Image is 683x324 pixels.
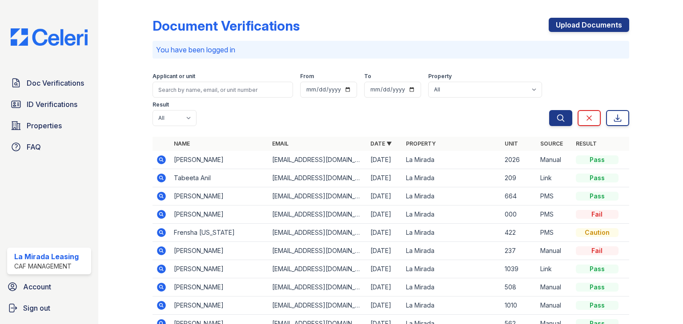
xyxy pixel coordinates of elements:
[402,296,501,315] td: La Mirada
[505,140,518,147] a: Unit
[549,18,629,32] a: Upload Documents
[428,73,452,80] label: Property
[153,101,169,108] label: Result
[269,278,367,296] td: [EMAIL_ADDRESS][DOMAIN_NAME]
[153,82,293,98] input: Search by name, email, or unit number
[174,140,190,147] a: Name
[7,74,91,92] a: Doc Verifications
[402,242,501,260] td: La Mirada
[537,169,572,187] td: Link
[27,78,84,88] span: Doc Verifications
[501,260,537,278] td: 1039
[576,155,619,164] div: Pass
[501,151,537,169] td: 2026
[170,151,269,169] td: [PERSON_NAME]
[4,278,95,296] a: Account
[269,260,367,278] td: [EMAIL_ADDRESS][DOMAIN_NAME]
[367,242,402,260] td: [DATE]
[367,187,402,205] td: [DATE]
[537,260,572,278] td: Link
[537,224,572,242] td: PMS
[269,205,367,224] td: [EMAIL_ADDRESS][DOMAIN_NAME]
[367,169,402,187] td: [DATE]
[576,174,619,182] div: Pass
[540,140,563,147] a: Source
[367,224,402,242] td: [DATE]
[576,246,619,255] div: Fail
[269,187,367,205] td: [EMAIL_ADDRESS][DOMAIN_NAME]
[170,224,269,242] td: Frensha [US_STATE]
[269,151,367,169] td: [EMAIL_ADDRESS][DOMAIN_NAME]
[402,187,501,205] td: La Mirada
[501,224,537,242] td: 422
[7,117,91,134] a: Properties
[537,242,572,260] td: Manual
[576,301,619,310] div: Pass
[367,260,402,278] td: [DATE]
[576,283,619,292] div: Pass
[4,299,95,317] a: Sign out
[4,28,95,46] img: CE_Logo_Blue-a8612792a0a2168367f1c8372b55b34899dd931a85d93a1a3d3e32e68fde9ad4.png
[269,296,367,315] td: [EMAIL_ADDRESS][DOMAIN_NAME]
[537,187,572,205] td: PMS
[170,187,269,205] td: [PERSON_NAME]
[367,278,402,296] td: [DATE]
[501,205,537,224] td: 000
[23,303,50,313] span: Sign out
[300,73,314,80] label: From
[269,169,367,187] td: [EMAIL_ADDRESS][DOMAIN_NAME]
[7,95,91,113] a: ID Verifications
[272,140,289,147] a: Email
[27,142,41,152] span: FAQ
[7,138,91,156] a: FAQ
[153,18,300,34] div: Document Verifications
[537,205,572,224] td: PMS
[367,205,402,224] td: [DATE]
[269,242,367,260] td: [EMAIL_ADDRESS][DOMAIN_NAME]
[537,278,572,296] td: Manual
[156,44,626,55] p: You have been logged in
[501,187,537,205] td: 664
[153,73,195,80] label: Applicant or unit
[170,205,269,224] td: [PERSON_NAME]
[402,224,501,242] td: La Mirada
[170,260,269,278] td: [PERSON_NAME]
[501,169,537,187] td: 209
[170,169,269,187] td: Tabeeta Anil
[170,242,269,260] td: [PERSON_NAME]
[27,120,62,131] span: Properties
[402,151,501,169] td: La Mirada
[367,296,402,315] td: [DATE]
[14,251,79,262] div: La Mirada Leasing
[170,296,269,315] td: [PERSON_NAME]
[364,73,371,80] label: To
[367,151,402,169] td: [DATE]
[501,242,537,260] td: 237
[170,278,269,296] td: [PERSON_NAME]
[576,192,619,201] div: Pass
[27,99,77,110] span: ID Verifications
[576,265,619,273] div: Pass
[537,151,572,169] td: Manual
[23,281,51,292] span: Account
[269,224,367,242] td: [EMAIL_ADDRESS][DOMAIN_NAME]
[406,140,436,147] a: Property
[576,228,619,237] div: Caution
[576,210,619,219] div: Fail
[402,169,501,187] td: La Mirada
[501,296,537,315] td: 1010
[402,205,501,224] td: La Mirada
[370,140,392,147] a: Date ▼
[402,260,501,278] td: La Mirada
[501,278,537,296] td: 508
[576,140,597,147] a: Result
[402,278,501,296] td: La Mirada
[14,262,79,271] div: CAF Management
[537,296,572,315] td: Manual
